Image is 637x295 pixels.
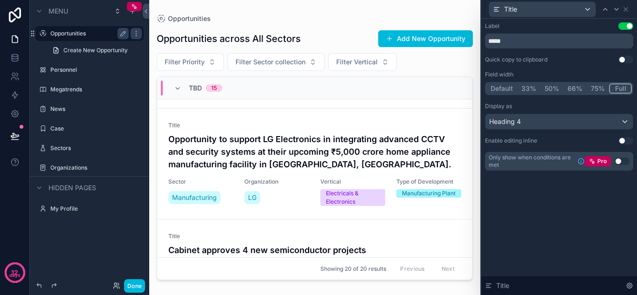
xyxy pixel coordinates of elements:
span: Showing 20 of 20 results [320,265,386,273]
span: Opportunities [168,14,211,23]
span: Vertical [320,178,385,185]
label: News [50,105,138,113]
button: Add New Opportunity [378,30,473,47]
button: Default [486,83,517,94]
label: Case [50,125,138,132]
span: Create New Opportunity [63,47,128,54]
button: Full [609,83,632,94]
div: Electricals & Electronics [326,189,380,206]
a: Manufacturing [168,191,221,204]
span: Filter Sector collection [235,57,305,67]
button: Done [124,279,145,293]
span: Filter Priority [165,57,205,67]
h4: Opportunity to support LG Electronics in integrating advanced CCTV and security systems at their ... [168,133,461,171]
a: TitleOpportunity to support LG Electronics in integrating advanced CCTV and security systems at t... [157,109,472,220]
span: TBD [189,83,202,93]
button: 50% [540,83,563,94]
div: 15 [211,84,217,92]
p: days [9,272,21,279]
span: Only show when conditions are met [489,154,574,169]
span: Heading 4 [489,117,521,126]
div: Quick copy to clipboard [485,56,547,63]
a: Opportunities [157,14,211,23]
span: Type of Development [396,178,461,185]
span: Organization [244,178,309,185]
button: 66% [563,83,587,94]
span: Title [504,5,517,14]
button: Select Button [328,53,397,71]
div: Enable editing inline [485,137,537,144]
label: Sectors [50,144,138,152]
a: LG [244,191,260,204]
button: Select Button [157,53,224,71]
span: Title [168,233,461,240]
span: Manufacturing [172,193,217,202]
label: Megatrends [50,86,138,93]
span: LG [248,193,256,202]
div: Manufacturing Plant [402,189,456,198]
span: Title [496,281,509,290]
button: Heading 4 [485,114,633,130]
label: Field width [485,71,513,78]
button: Select Button [228,53,325,71]
span: Filter Vertical [336,57,378,67]
label: Personnel [50,66,138,74]
label: Organizations [50,164,138,172]
button: Title [489,1,596,17]
button: 75% [587,83,609,94]
div: Label [485,22,499,30]
h4: Cabinet approves 4 new semiconductor projects with ₹4,600 crore investment - Business Standard [168,244,461,269]
span: Hidden pages [48,183,96,192]
span: Menu [48,7,68,16]
h1: Opportunities across All Sectors [157,32,301,45]
label: Opportunities [50,30,125,37]
button: 33% [517,83,540,94]
label: My Profile [50,205,138,213]
p: 12 [11,268,18,277]
span: Title [168,122,461,129]
span: Pro [597,158,607,165]
span: Sector [168,178,233,185]
a: Create New Opportunity [47,43,144,58]
label: Display as [485,103,512,110]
